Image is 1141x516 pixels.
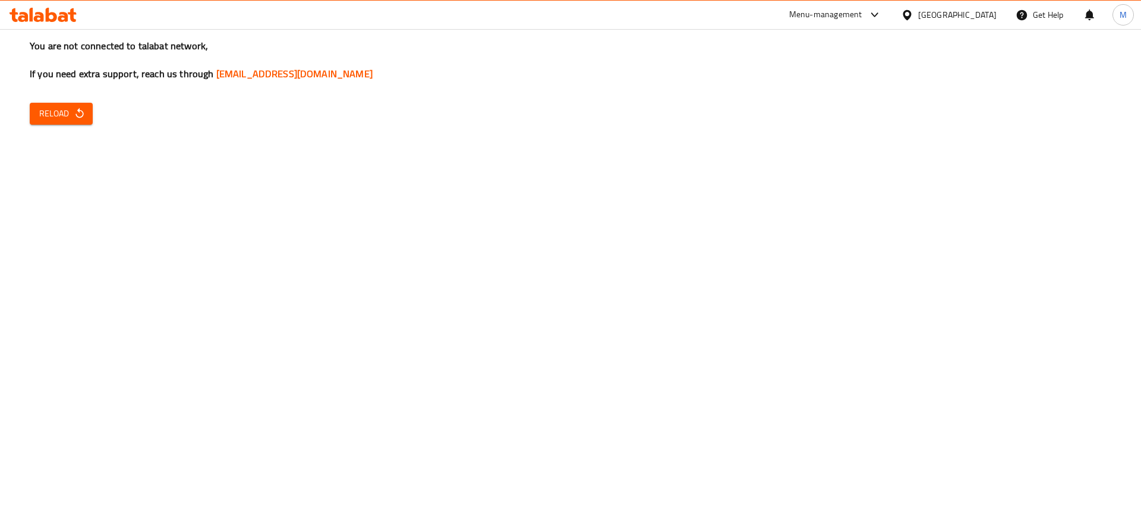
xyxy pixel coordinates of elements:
[1120,8,1127,21] span: M
[789,8,862,22] div: Menu-management
[30,39,1111,81] h3: You are not connected to talabat network, If you need extra support, reach us through
[30,103,93,125] button: Reload
[39,106,83,121] span: Reload
[918,8,997,21] div: [GEOGRAPHIC_DATA]
[216,65,373,83] a: [EMAIL_ADDRESS][DOMAIN_NAME]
